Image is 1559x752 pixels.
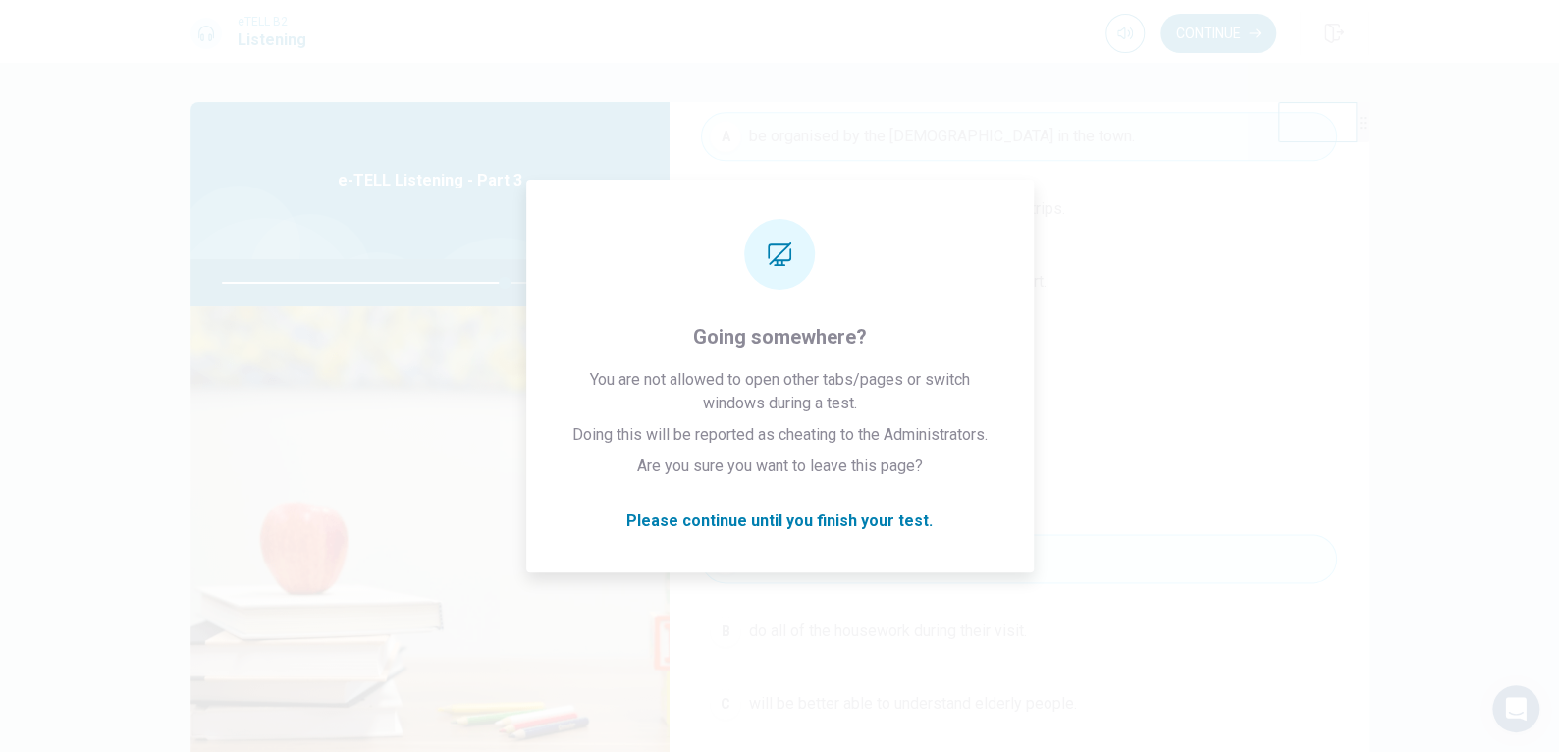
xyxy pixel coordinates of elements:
u: Question 19 [701,426,790,445]
span: The school children involved in the project [701,424,1337,495]
div: C [710,688,741,720]
span: will be better able to understand elderly people. [749,692,1077,716]
button: Avisit different elderly people each month. [701,534,1337,583]
button: Cwill be better able to understand elderly people. [701,679,1337,728]
div: B [710,616,741,647]
span: require the use of the local public transport. [749,270,1047,294]
div: Open Intercom Messenger [1492,685,1539,732]
span: e-TELL Listening - Part 3 [338,169,522,192]
span: eTELL B2 [238,15,306,28]
div: A [710,543,741,574]
button: Abe organised by the [DEMOGRAPHIC_DATA] in the town. [701,112,1337,161]
span: do all of the housework during their visit. [749,619,1027,643]
h1: Listening [238,28,306,52]
span: be organised by the [DEMOGRAPHIC_DATA] in the town. [749,125,1135,148]
button: Binclude a variety of regular meetings and trips. [701,185,1337,234]
button: Continue [1160,14,1276,53]
div: A [710,121,741,152]
button: Bdo all of the housework during their visit. [701,607,1337,656]
span: visit different elderly people each month. [749,547,1031,570]
div: C [710,266,741,297]
span: include a variety of regular meetings and trips. [749,197,1065,221]
span: 01m 44s [592,259,662,306]
div: B [710,193,741,225]
button: Crequire the use of the local public transport. [701,257,1337,306]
